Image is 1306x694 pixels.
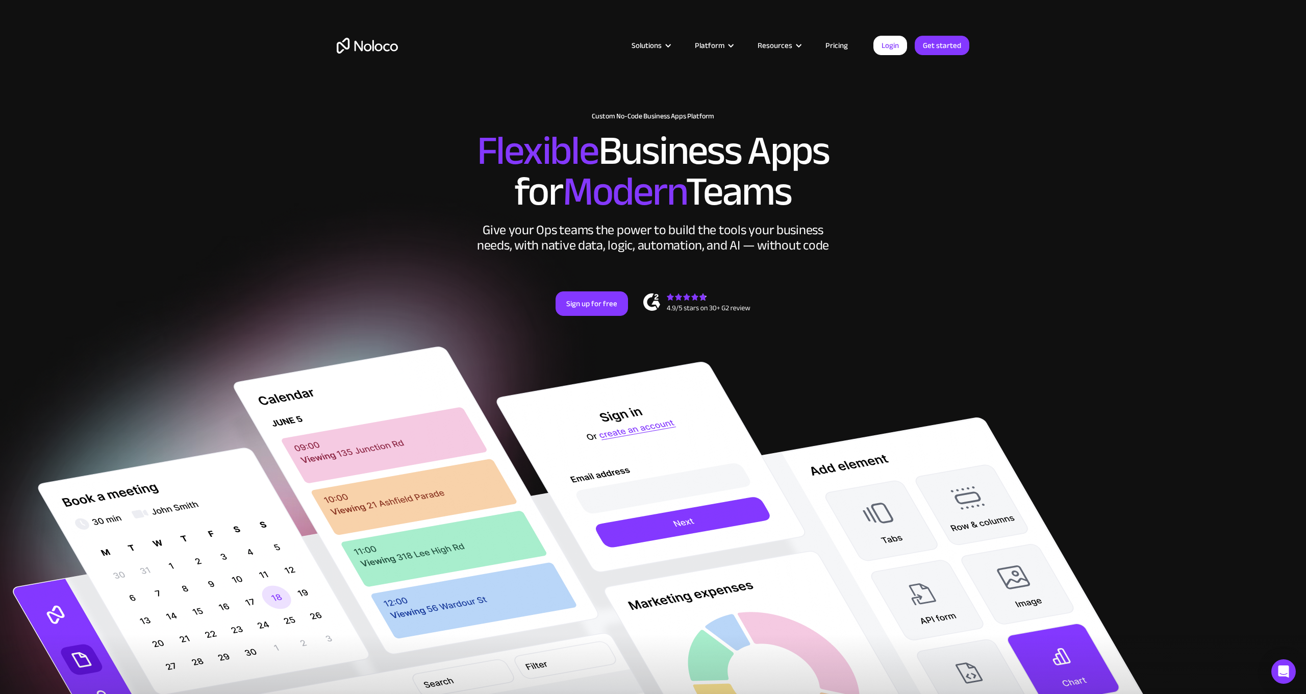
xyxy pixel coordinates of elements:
[337,38,398,54] a: home
[337,131,969,212] h2: Business Apps for Teams
[619,39,682,52] div: Solutions
[563,154,686,230] span: Modern
[873,36,907,55] a: Login
[337,112,969,120] h1: Custom No-Code Business Apps Platform
[556,291,628,316] a: Sign up for free
[915,36,969,55] a: Get started
[682,39,745,52] div: Platform
[695,39,724,52] div: Platform
[632,39,662,52] div: Solutions
[474,222,832,253] div: Give your Ops teams the power to build the tools your business needs, with native data, logic, au...
[477,113,598,189] span: Flexible
[758,39,792,52] div: Resources
[813,39,861,52] a: Pricing
[1271,659,1296,684] div: Open Intercom Messenger
[745,39,813,52] div: Resources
